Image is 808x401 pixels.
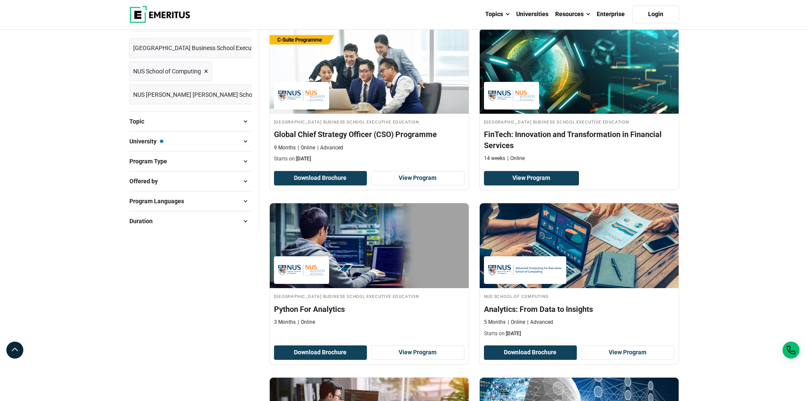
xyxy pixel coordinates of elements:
p: Advanced [527,319,553,326]
span: × [204,65,208,78]
span: NUS School of Computing [133,67,201,76]
img: FinTech: Innovation and Transformation in Financial Services | Online Finance Course [480,29,679,114]
button: University [129,135,252,148]
a: Leadership Course by National University of Singapore Business School Executive Education - Septe... [270,29,469,167]
button: Duration [129,215,252,227]
p: 9 Months [274,144,296,151]
h4: FinTech: Innovation and Transformation in Financial Services [484,129,674,150]
h4: Global Chief Strategy Officer (CSO) Programme [274,129,464,140]
span: Offered by [129,177,165,186]
img: Global Chief Strategy Officer (CSO) Programme | Online Leadership Course [270,29,469,114]
span: [DATE] [296,156,311,162]
p: Advanced [317,144,343,151]
p: 3 Months [274,319,296,326]
h4: [GEOGRAPHIC_DATA] Business School Executive Education [484,118,674,125]
h4: [GEOGRAPHIC_DATA] Business School Executive Education [274,292,464,300]
h4: [GEOGRAPHIC_DATA] Business School Executive Education [274,118,464,125]
p: 14 weeks [484,155,505,162]
p: Starts on: [274,155,464,163]
a: NUS [PERSON_NAME] [PERSON_NAME] School of Medicine × [129,84,299,104]
span: NUS [PERSON_NAME] [PERSON_NAME] School of Medicine [133,90,288,99]
a: Login [632,6,679,23]
a: Finance Course by National University of Singapore Business School Executive Education - National... [480,29,679,166]
a: Data Science and Analytics Course by NUS School of Computing - September 30, 2025 NUS School of C... [480,203,679,342]
p: Online [298,319,315,326]
p: Online [298,144,315,151]
img: Python For Analytics | Online Data Science and Analytics Course [270,203,469,288]
span: Duration [129,216,159,226]
button: Topic [129,115,252,128]
button: Download Brochure [274,345,367,360]
h4: Analytics: From Data to Insights [484,304,674,314]
a: View Program [371,171,464,185]
p: 5 Months [484,319,506,326]
img: National University of Singapore Business School Executive Education [278,86,325,105]
button: Program Type [129,155,252,168]
p: Online [508,319,525,326]
a: NUS School of Computing × [129,62,212,81]
img: National University of Singapore Business School Executive Education [488,86,535,105]
span: Program Type [129,157,174,166]
button: Download Brochure [274,171,367,185]
img: NUS School of Computing [488,261,562,280]
a: Data Science and Analytics Course by National University of Singapore Business School Executive E... [270,203,469,330]
a: View Program [581,345,674,360]
button: Offered by [129,175,252,188]
h4: NUS School of Computing [484,292,674,300]
span: [GEOGRAPHIC_DATA] Business School Executive Education [133,43,289,53]
img: Analytics: From Data to Insights | Online Data Science and Analytics Course [480,203,679,288]
h4: Python For Analytics [274,304,464,314]
button: Download Brochure [484,345,577,360]
a: [GEOGRAPHIC_DATA] Business School Executive Education × [129,38,300,58]
a: View Program [484,171,579,185]
a: View Program [371,345,464,360]
img: National University of Singapore Business School Executive Education [278,261,325,280]
span: Topic [129,117,151,126]
p: Online [507,155,525,162]
span: [DATE] [506,331,521,337]
button: Program Languages [129,195,252,208]
span: University [129,137,163,146]
span: Program Languages [129,196,191,206]
p: Starts on: [484,330,674,337]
